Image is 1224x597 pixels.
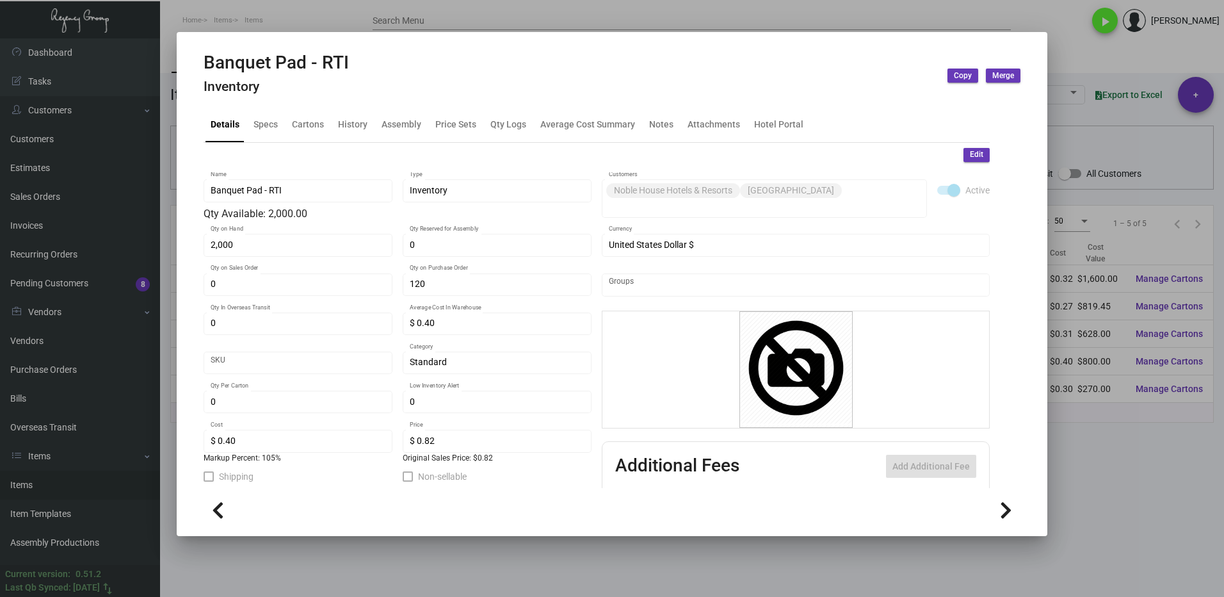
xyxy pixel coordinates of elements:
div: Current version: [5,568,70,581]
h2: Additional Fees [615,455,739,478]
input: Add new.. [609,280,983,290]
div: 0.51.2 [76,568,101,581]
div: Qty Logs [490,118,526,131]
span: Edit [970,149,983,160]
div: Specs [254,118,278,131]
mat-chip: Noble House Hotels & Resorts [606,183,740,198]
button: Merge [986,69,1020,83]
div: Assembly [382,118,421,131]
div: Price Sets [435,118,476,131]
span: Merge [992,70,1014,81]
h4: Inventory [204,79,349,95]
div: Qty Available: 2,000.00 [204,206,592,222]
div: History [338,118,367,131]
div: Notes [649,118,673,131]
input: Add new.. [609,200,921,211]
button: Copy [947,69,978,83]
div: Details [211,118,239,131]
div: Attachments [688,118,740,131]
button: Edit [963,148,990,162]
div: Average Cost Summary [540,118,635,131]
h2: Banquet Pad - RTI [204,52,349,74]
mat-chip: [GEOGRAPHIC_DATA] [740,183,842,198]
button: Add Additional Fee [886,455,976,478]
span: Add Additional Fee [892,461,970,471]
span: Non-sellable [418,469,467,484]
span: Copy [954,70,972,81]
div: Hotel Portal [754,118,803,131]
span: Active [965,183,990,198]
div: Last Qb Synced: [DATE] [5,581,100,594]
div: Cartons [292,118,324,131]
span: Shipping [219,469,254,484]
